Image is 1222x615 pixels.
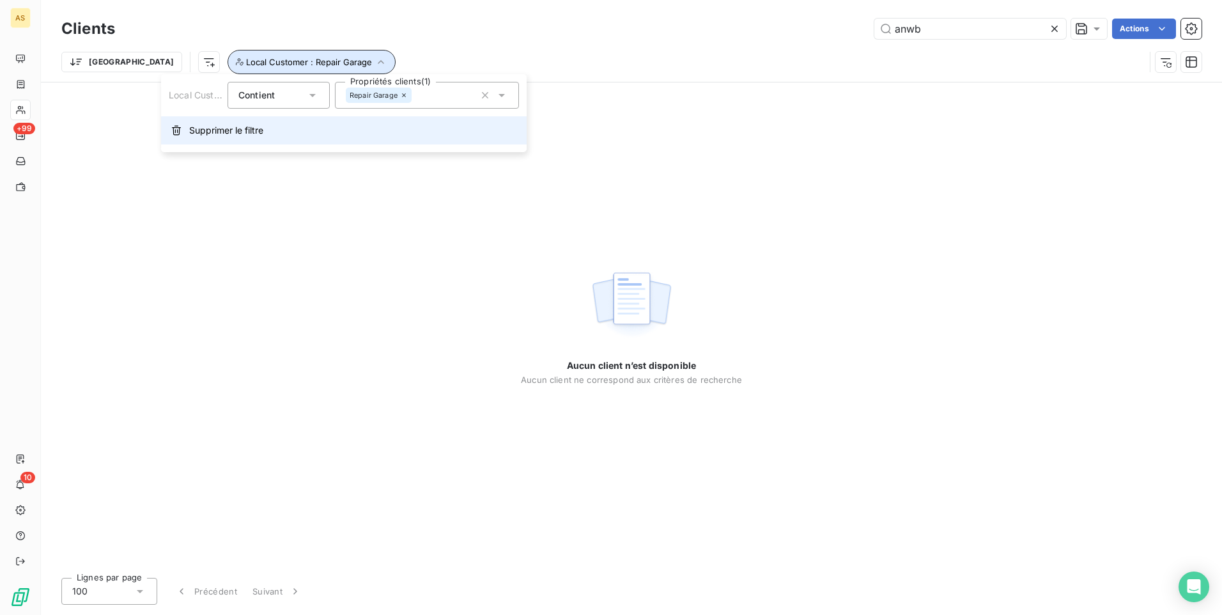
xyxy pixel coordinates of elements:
button: Supprimer le filtre [161,116,527,144]
h3: Clients [61,17,115,40]
span: Aucun client n’est disponible [567,359,696,372]
button: Suivant [245,578,309,605]
span: 10 [20,472,35,483]
span: Local Customer [169,90,235,100]
input: Rechercher [874,19,1066,39]
button: Précédent [167,578,245,605]
span: Supprimer le filtre [189,124,263,137]
button: Actions [1112,19,1176,39]
span: Aucun client ne correspond aux critères de recherche [521,375,742,385]
span: +99 [13,123,35,134]
img: Logo LeanPay [10,587,31,607]
button: [GEOGRAPHIC_DATA] [61,52,182,72]
span: 100 [72,585,88,598]
span: Local Customer : Repair Garage [246,57,372,67]
div: AS [10,8,31,28]
img: empty state [591,265,672,345]
div: Open Intercom Messenger [1179,572,1209,602]
input: Propriétés clients [412,90,422,101]
button: Local Customer : Repair Garage [228,50,396,74]
span: Contient [238,90,275,100]
span: Repair Garage [350,91,398,99]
